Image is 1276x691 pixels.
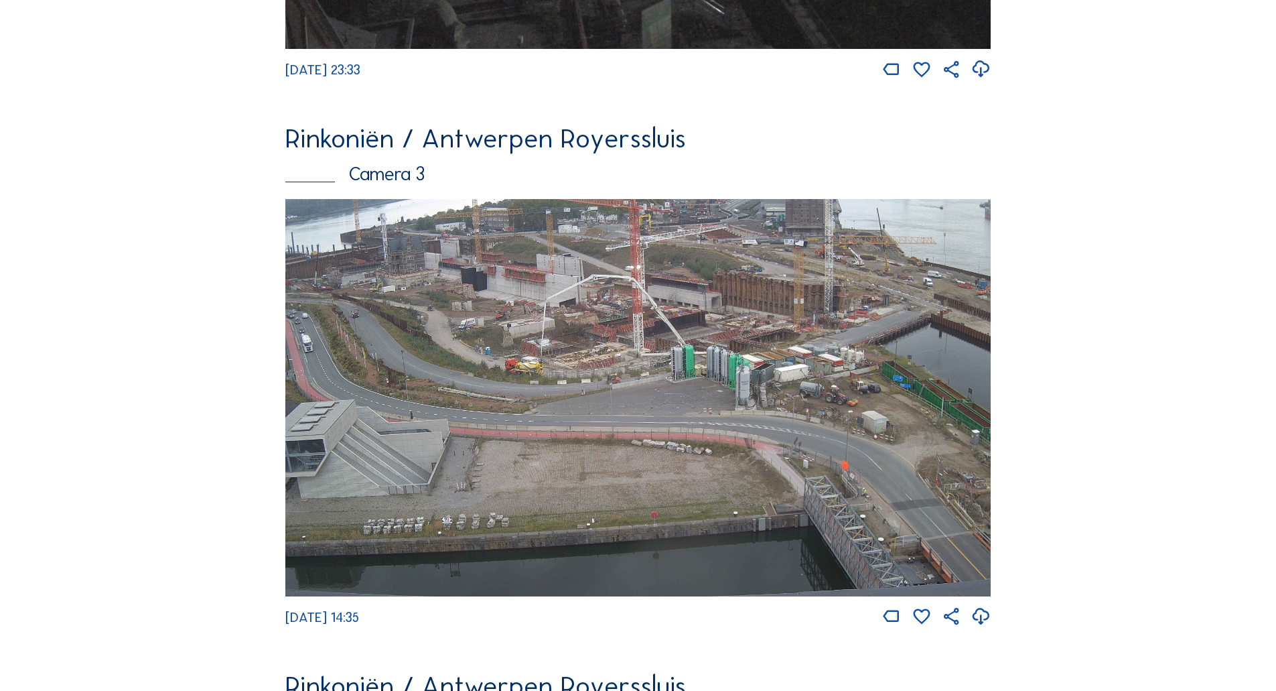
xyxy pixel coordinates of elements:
span: [DATE] 23:33 [285,62,360,78]
div: Camera 3 [285,164,991,183]
img: Image [285,199,991,596]
div: Rinkoniën / Antwerpen Royerssluis [285,125,991,152]
span: [DATE] 14:35 [285,609,359,625]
